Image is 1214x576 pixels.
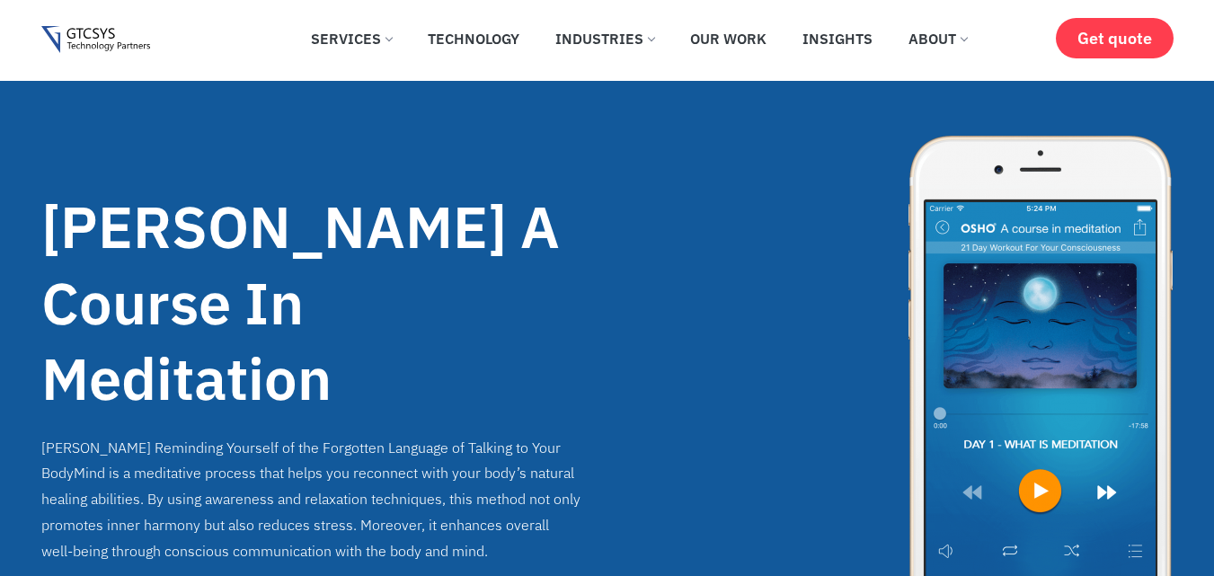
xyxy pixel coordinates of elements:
p: [PERSON_NAME] Reminding Yourself of the Forgotten Language of Talking to Your BodyMind is a medit... [41,435,581,564]
a: Services [297,19,405,58]
h2: [PERSON_NAME] A Course In Meditation [41,189,581,417]
a: Get quote [1056,18,1174,58]
span: Get quote [1077,29,1152,48]
a: Technology [414,19,533,58]
img: Gtcsys logo [41,26,150,54]
a: Insights [789,19,886,58]
a: Our Work [677,19,780,58]
a: About [895,19,980,58]
a: Industries [542,19,668,58]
